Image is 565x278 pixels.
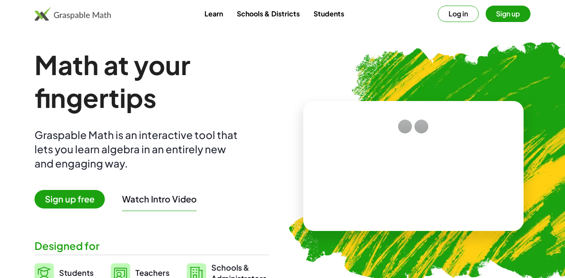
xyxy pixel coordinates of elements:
[230,6,307,22] a: Schools & Districts
[198,6,230,22] a: Learn
[349,134,478,199] video: What is this? This is dynamic math notation. Dynamic math notation plays a central role in how Gr...
[438,6,479,22] button: Log in
[486,6,530,22] button: Sign up
[307,6,351,22] a: Students
[35,128,242,171] div: Graspable Math is an interactive tool that lets you learn algebra in an entirely new and engaging...
[35,190,105,208] span: Sign up free
[122,193,197,205] button: Watch Intro Video
[135,268,169,278] span: Teachers
[59,268,94,278] span: Students
[35,239,269,253] div: Designed for
[35,48,269,114] h1: Math at your fingertips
